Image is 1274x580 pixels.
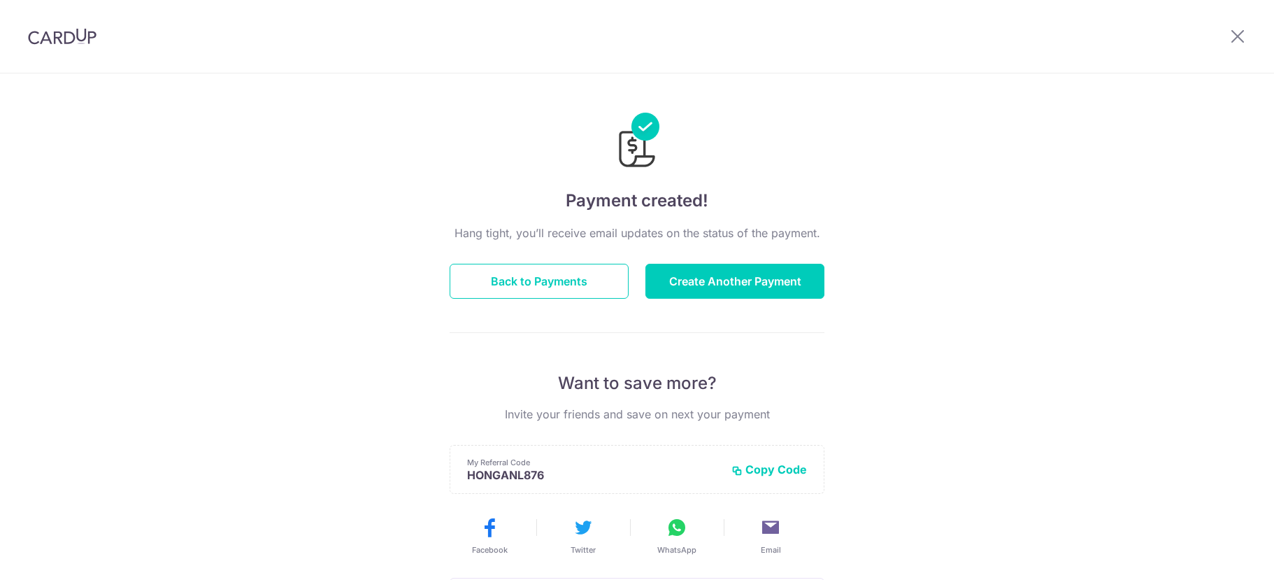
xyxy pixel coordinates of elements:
button: WhatsApp [636,516,718,556]
p: Hang tight, you’ll receive email updates on the status of the payment. [450,225,824,241]
p: HONGANL876 [467,468,720,482]
button: Twitter [542,516,624,556]
span: Facebook [472,544,508,556]
button: Create Another Payment [645,264,824,299]
button: Back to Payments [450,264,629,299]
button: Copy Code [731,462,807,476]
span: Email [761,544,781,556]
span: WhatsApp [657,544,696,556]
button: Facebook [448,516,531,556]
p: My Referral Code [467,457,720,468]
img: CardUp [28,28,96,45]
img: Payments [615,113,659,171]
button: Email [729,516,812,556]
h4: Payment created! [450,188,824,213]
p: Want to save more? [450,372,824,395]
p: Invite your friends and save on next your payment [450,406,824,423]
span: Twitter [571,544,596,556]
